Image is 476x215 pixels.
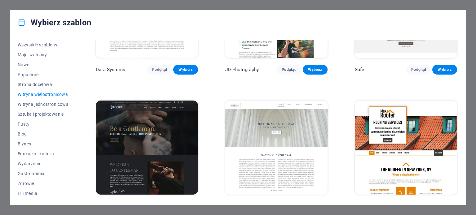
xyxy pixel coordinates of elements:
[18,112,68,117] span: Sztuka i projektowanie
[96,101,198,195] img: Gentleman
[18,18,91,28] h4: Wybierz szablon
[355,101,457,195] img: Max Roofer
[432,65,457,75] button: Wybierz
[18,159,68,169] button: Wydarzenie
[18,40,68,50] button: Wszystkie szablony
[147,65,172,75] button: Podgląd
[411,67,426,72] span: Podgląd
[225,101,328,195] img: National Cathedral
[282,67,297,72] span: Podgląd
[18,129,68,139] button: Blog
[18,82,68,87] span: Strona docelowa
[18,169,68,178] button: Gastronomia
[303,65,328,75] button: Wybierz
[18,52,68,57] span: Moje szablony
[18,151,68,156] span: Edukacja i kultura
[18,109,68,119] button: Sztuka i projektowanie
[308,67,323,72] span: Wybierz
[18,70,68,80] button: Popularne
[18,42,68,47] span: Wszystkie szablony
[18,181,68,186] span: Zdrowie
[18,119,68,129] button: Pusty
[277,65,302,75] button: Podgląd
[18,92,68,97] span: Witryna wielostronicowa
[152,67,167,72] span: Podgląd
[18,171,68,176] span: Gastronomia
[18,141,68,146] span: Biznes
[18,188,68,198] button: IT i media
[18,122,68,127] span: Pusty
[18,99,68,109] button: Witryna jednostronicowa
[18,62,68,67] span: Nowe
[18,72,68,77] span: Popularne
[96,67,125,73] p: Data Systems
[406,65,431,75] button: Podgląd
[225,67,259,73] p: JD Photography
[18,131,68,136] span: Blog
[18,89,68,99] button: Witryna wielostronicowa
[18,178,68,188] button: Zdrowie
[18,60,68,70] button: Nowe
[173,65,198,75] button: Wybierz
[18,102,68,107] span: Witryna jednostronicowa
[18,161,68,166] span: Wydarzenie
[18,139,68,149] button: Biznes
[437,67,452,72] span: Wybierz
[18,80,68,89] button: Strona docelowa
[18,50,68,60] button: Moje szablony
[18,191,68,196] span: IT i media
[178,67,193,72] span: Wybierz
[355,67,366,73] p: Safer
[18,149,68,159] button: Edukacja i kultura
